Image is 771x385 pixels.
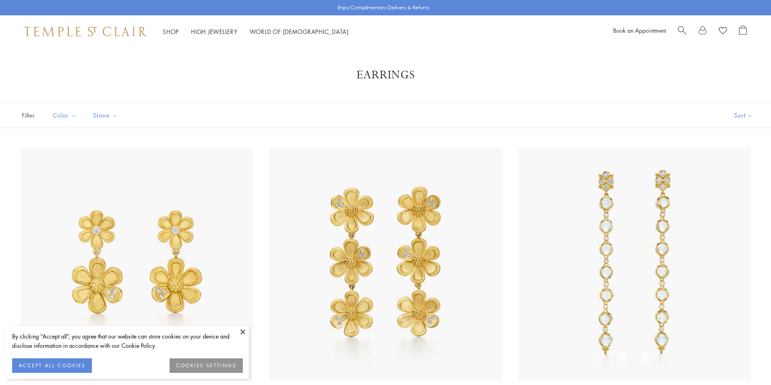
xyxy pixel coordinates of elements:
div: By clicking “Accept all”, you agree that our website can store cookies on your device and disclos... [12,332,243,350]
button: Stone [87,106,124,124]
nav: Main navigation [163,27,349,37]
span: Stone [89,110,124,120]
h1: Earrings [32,68,739,82]
a: World of [DEMOGRAPHIC_DATA]World of [DEMOGRAPHIC_DATA] [250,27,349,36]
a: View Wishlist [719,25,727,38]
button: Color [47,106,83,124]
button: ACCEPT ALL COOKIES [12,358,92,373]
a: ShopShop [163,27,179,36]
img: 18K Moonshot Drop Earrings [518,148,751,381]
button: COOKIES SETTINGS [170,358,243,373]
a: High JewelleryHigh Jewellery [191,27,238,36]
p: Enjoy Complimentary Delivery & Returns [338,4,429,12]
a: Book an Appointment [613,26,666,34]
span: Color [49,110,83,120]
a: Search [678,25,686,38]
img: Temple St. Clair [24,27,147,36]
img: 18K Golden Flower Drop Earrings [20,148,253,381]
iframe: Gorgias live chat messenger [731,347,763,377]
a: Open Shopping Bag [739,25,747,38]
img: 18K Golden Flower Triple Drop Earrings [269,148,502,381]
button: Show sort by [716,103,771,128]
